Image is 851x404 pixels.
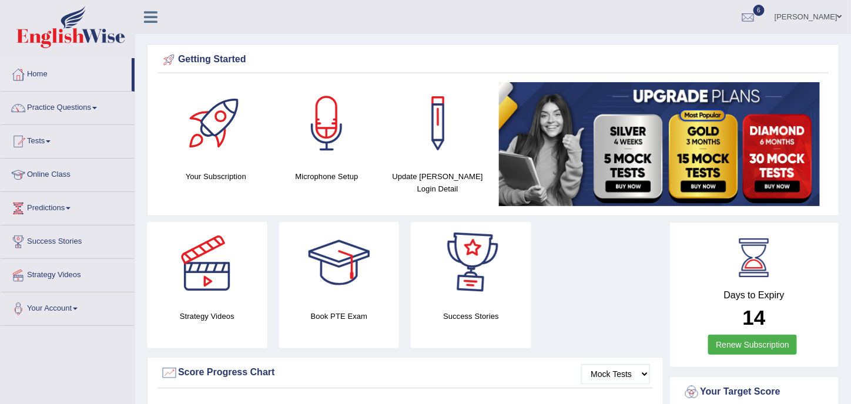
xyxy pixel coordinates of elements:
img: small5.jpg [499,82,820,206]
h4: Success Stories [411,310,531,322]
a: Practice Questions [1,92,135,121]
h4: Strategy Videos [147,310,267,322]
h4: Update [PERSON_NAME] Login Detail [388,170,487,195]
a: Strategy Videos [1,259,135,288]
h4: Days to Expiry [683,290,826,301]
div: Score Progress Chart [160,364,650,382]
h4: Book PTE Exam [279,310,400,322]
a: Online Class [1,159,135,188]
h4: Your Subscription [166,170,266,183]
h4: Microphone Setup [277,170,377,183]
a: Home [1,58,132,87]
a: Success Stories [1,225,135,255]
div: Your Target Score [683,383,826,401]
a: Predictions [1,192,135,221]
b: 14 [743,306,766,329]
div: Getting Started [160,51,826,69]
span: 6 [753,5,765,16]
a: Renew Subscription [708,335,797,355]
a: Tests [1,125,135,154]
a: Your Account [1,292,135,322]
